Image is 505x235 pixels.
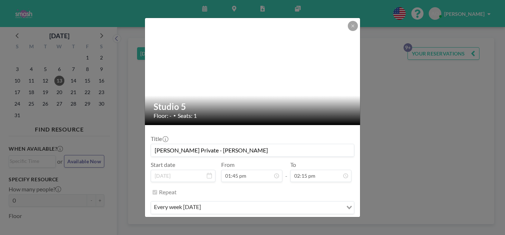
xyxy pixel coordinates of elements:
span: Seats: 1 [178,112,197,119]
label: From [221,161,235,168]
div: Search for option [151,201,354,214]
h2: Studio 5 [154,101,352,112]
input: (No title) [151,144,354,156]
span: - [285,164,287,179]
label: To [290,161,296,168]
span: every week [DATE] [153,203,203,212]
span: Floor: - [154,112,172,119]
label: Title [151,135,168,142]
label: Repeat [159,189,177,196]
span: • [173,113,176,118]
label: Start date [151,161,175,168]
input: Search for option [203,203,342,212]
